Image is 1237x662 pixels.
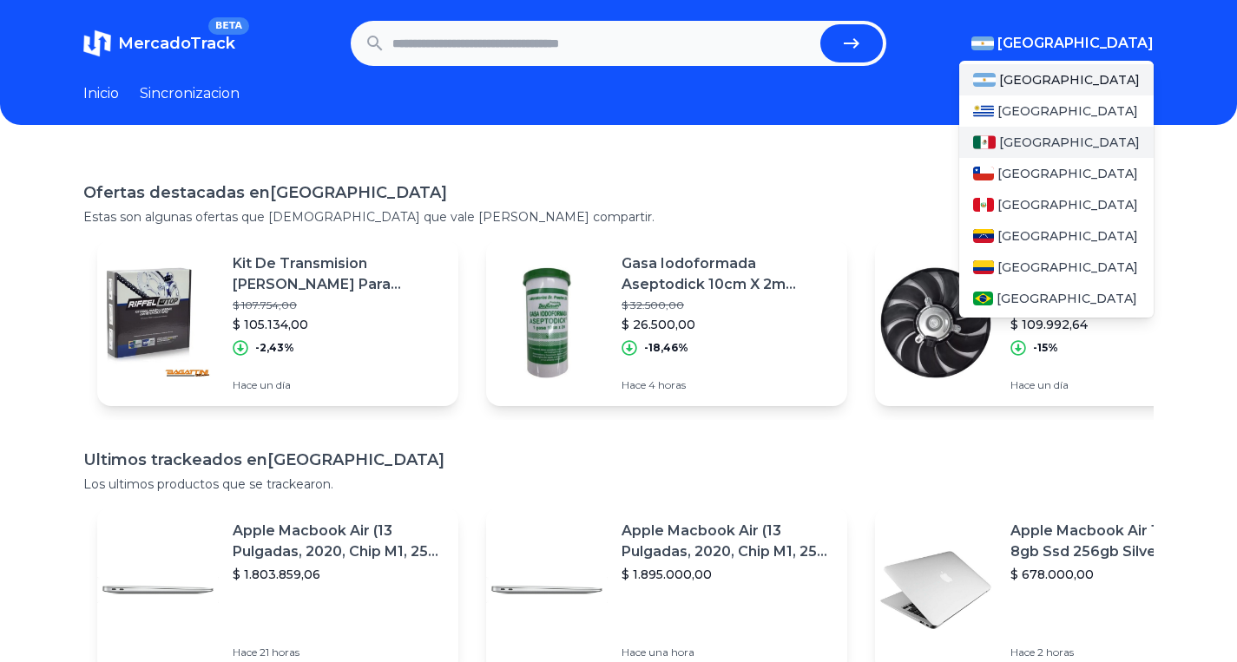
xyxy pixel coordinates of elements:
[622,521,833,562] p: Apple Macbook Air (13 Pulgadas, 2020, Chip M1, 256 Gb De Ssd, 8 Gb De Ram) - Plata
[97,239,458,406] a: Featured imageKit De Transmision [PERSON_NAME] Para Yamaha Mt-03 Bagattini Motos$ 107.754,00$ 105...
[622,378,833,392] p: Hace 4 horas
[959,283,1154,314] a: Brasil[GEOGRAPHIC_DATA]
[97,529,219,651] img: Featured image
[997,102,1138,120] span: [GEOGRAPHIC_DATA]
[973,104,994,118] img: Uruguay
[1010,521,1222,562] p: Apple Macbook Air 13 Core I5 8gb Ssd 256gb Silver
[622,253,833,295] p: Gasa Iodoformada Aseptodick 10cm X 2m [PERSON_NAME] En Tubo
[997,196,1138,213] span: [GEOGRAPHIC_DATA]
[622,566,833,583] p: $ 1.895.000,00
[959,158,1154,189] a: Chile[GEOGRAPHIC_DATA]
[644,341,688,355] p: -18,46%
[973,198,994,212] img: Peru
[622,298,833,312] p: $ 32.500,00
[233,298,444,312] p: $ 107.754,00
[959,64,1154,95] a: Argentina[GEOGRAPHIC_DATA]
[997,290,1137,307] span: [GEOGRAPHIC_DATA]
[959,189,1154,220] a: Peru[GEOGRAPHIC_DATA]
[973,292,993,305] img: Brasil
[959,220,1154,252] a: Venezuela[GEOGRAPHIC_DATA]
[1010,646,1222,659] p: Hace 2 horas
[622,646,833,659] p: Hace una hora
[875,239,1236,406] a: Featured imageElectroventilador Ford Ecosport 1.6 Rocam 2003 A 2011$ 129.403,10$ 109.992,64-15%Ha...
[971,33,1154,54] button: [GEOGRAPHIC_DATA]
[999,71,1140,88] span: [GEOGRAPHIC_DATA]
[486,529,608,651] img: Featured image
[83,448,1154,472] h1: Ultimos trackeados en [GEOGRAPHIC_DATA]
[997,259,1138,276] span: [GEOGRAPHIC_DATA]
[973,167,994,180] img: Chile
[118,34,235,53] span: MercadoTrack
[233,521,444,562] p: Apple Macbook Air (13 Pulgadas, 2020, Chip M1, 256 Gb De Ssd, 8 Gb De Ram) - Plata
[973,229,994,243] img: Venezuela
[83,29,235,57] a: MercadoTrackBETA
[959,252,1154,283] a: Colombia[GEOGRAPHIC_DATA]
[1010,378,1222,392] p: Hace un día
[83,29,111,57] img: MercadoTrack
[997,33,1154,54] span: [GEOGRAPHIC_DATA]
[233,566,444,583] p: $ 1.803.859,06
[997,227,1138,245] span: [GEOGRAPHIC_DATA]
[973,73,996,87] img: Argentina
[233,316,444,333] p: $ 105.134,00
[255,341,294,355] p: -2,43%
[83,208,1154,226] p: Estas son algunas ofertas que [DEMOGRAPHIC_DATA] que vale [PERSON_NAME] compartir.
[140,83,240,104] a: Sincronizacion
[959,127,1154,158] a: Mexico[GEOGRAPHIC_DATA]
[875,262,997,383] img: Featured image
[997,165,1138,182] span: [GEOGRAPHIC_DATA]
[486,239,847,406] a: Featured imageGasa Iodoformada Aseptodick 10cm X 2m [PERSON_NAME] En Tubo$ 32.500,00$ 26.500,00-1...
[999,134,1140,151] span: [GEOGRAPHIC_DATA]
[486,262,608,383] img: Featured image
[97,262,219,383] img: Featured image
[208,17,249,35] span: BETA
[875,529,997,651] img: Featured image
[959,95,1154,127] a: Uruguay[GEOGRAPHIC_DATA]
[1010,316,1222,333] p: $ 109.992,64
[83,475,1154,493] p: Los ultimos productos que se trackearon.
[233,253,444,295] p: Kit De Transmision [PERSON_NAME] Para Yamaha Mt-03 Bagattini Motos
[1033,341,1058,355] p: -15%
[973,135,996,149] img: Mexico
[233,646,444,659] p: Hace 21 horas
[622,316,833,333] p: $ 26.500,00
[83,180,1154,205] h1: Ofertas destacadas en [GEOGRAPHIC_DATA]
[971,36,994,50] img: Argentina
[83,83,119,104] a: Inicio
[973,260,994,274] img: Colombia
[1010,566,1222,583] p: $ 678.000,00
[233,378,444,392] p: Hace un día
